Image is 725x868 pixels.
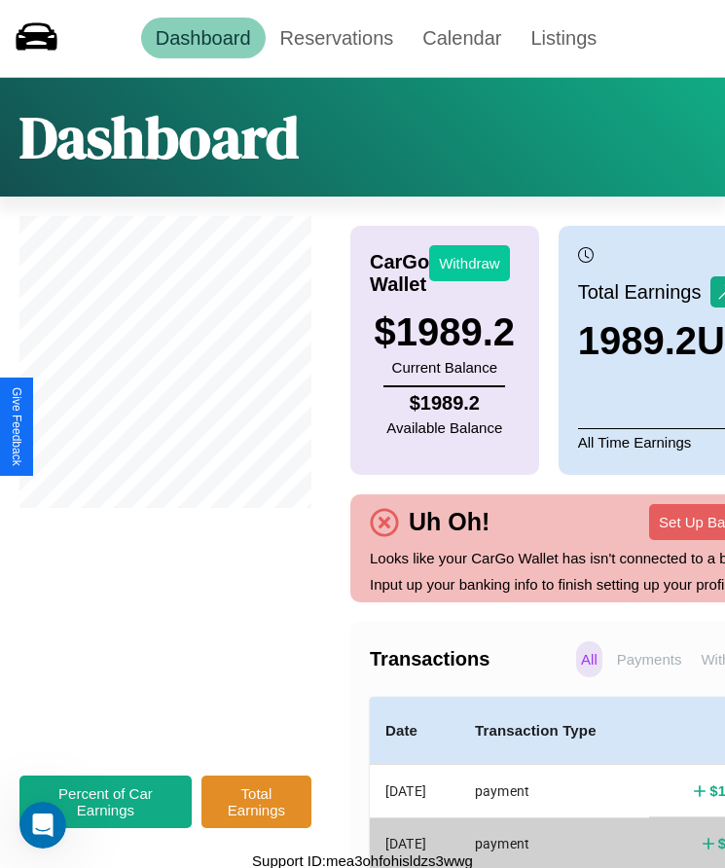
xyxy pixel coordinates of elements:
h4: Date [385,719,444,742]
h4: Transactions [370,648,571,670]
button: Percent of Car Earnings [19,776,192,828]
a: Calendar [408,18,516,58]
p: Total Earnings [578,274,711,309]
a: Dashboard [141,18,266,58]
a: Listings [516,18,611,58]
iframe: Intercom live chat [19,802,66,849]
th: [DATE] [370,765,459,818]
h4: CarGo Wallet [370,251,429,296]
h4: $ 1989.2 [386,392,502,415]
h3: $ 1989.2 [375,310,516,354]
h1: Dashboard [19,97,299,177]
p: Current Balance [375,354,516,380]
p: Available Balance [386,415,502,441]
h4: Transaction Type [475,719,634,742]
button: Withdraw [429,245,510,281]
div: Give Feedback [10,387,23,466]
button: Total Earnings [201,776,311,828]
h4: Uh Oh! [399,508,499,536]
p: All [576,641,602,677]
p: Payments [612,641,687,677]
th: payment [459,765,649,818]
a: Reservations [266,18,409,58]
